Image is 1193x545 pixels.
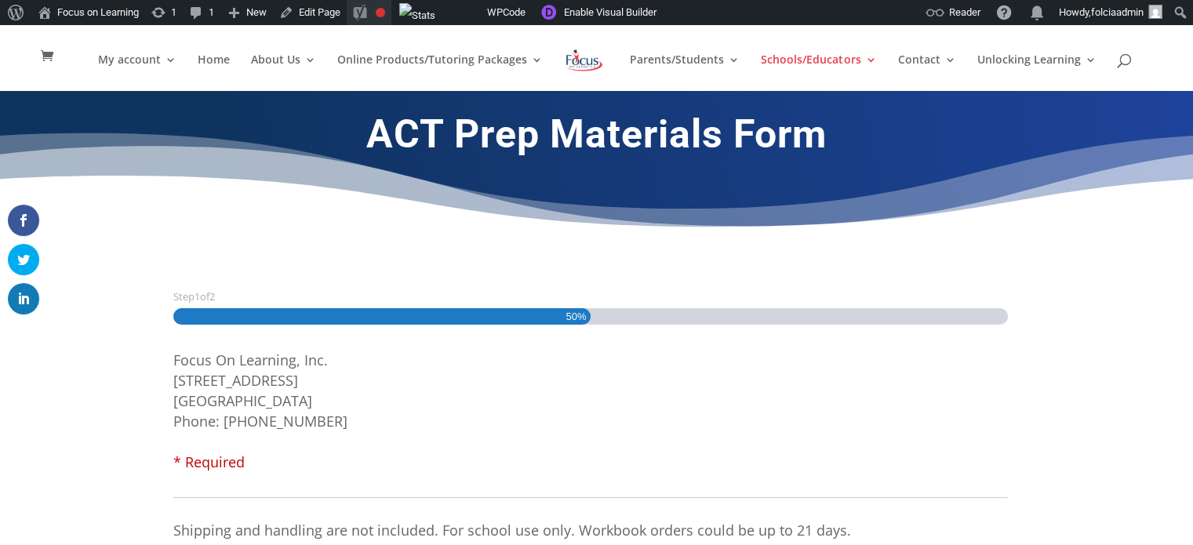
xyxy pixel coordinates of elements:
h1: ACT Prep Materials Form [173,111,1020,165]
a: Schools/Educators [761,54,876,91]
span: 50% [566,308,586,325]
img: Views over 48 hours. Click for more Jetpack Stats. [399,3,435,28]
p: Shipping and handling are not included. For school use only. Workbook orders could be up to 21 days. [173,520,1008,540]
div: Focus keyphrase not set [376,8,385,17]
a: Unlocking Learning [977,54,1096,91]
h3: Step of [173,292,1020,302]
span: 1 [195,289,200,303]
a: About Us [251,54,316,91]
li: Focus On Learning, Inc. [STREET_ADDRESS] [GEOGRAPHIC_DATA] Phone: [PHONE_NUMBER] [173,350,1020,472]
span: 2 [209,289,215,303]
a: My account [98,54,176,91]
span: folciaadmin [1091,6,1144,18]
a: Online Products/Tutoring Packages [337,54,543,91]
a: Parents/Students [630,54,740,91]
span: * Required [173,452,245,471]
a: Home [198,54,230,91]
img: Focus on Learning [564,46,605,74]
a: Contact [897,54,955,91]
